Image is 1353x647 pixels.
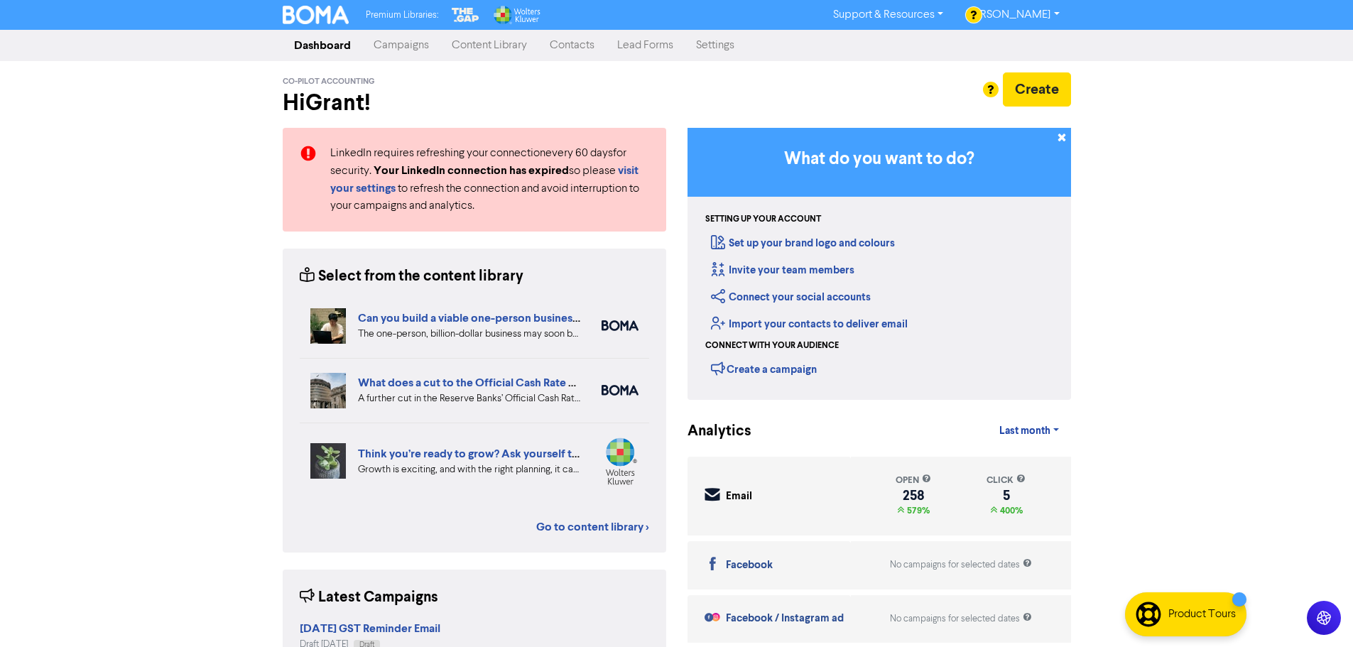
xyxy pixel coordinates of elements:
[538,31,606,60] a: Contacts
[705,339,839,352] div: Connect with your audience
[300,621,440,636] strong: [DATE] GST Reminder Email
[997,505,1023,516] span: 400%
[726,611,844,627] div: Facebook / Instagram ad
[999,425,1050,437] span: Last month
[358,376,690,390] a: What does a cut to the Official Cash Rate mean for your business?
[450,6,481,24] img: The Gap
[492,6,540,24] img: Wolters Kluwer
[904,505,930,516] span: 579%
[896,474,931,487] div: open
[688,420,734,442] div: Analytics
[685,31,746,60] a: Settings
[987,490,1026,501] div: 5
[711,317,908,331] a: Import your contacts to deliver email
[955,4,1070,26] a: [PERSON_NAME]
[726,489,752,505] div: Email
[374,163,569,178] strong: Your LinkedIn connection has expired
[300,624,440,635] a: [DATE] GST Reminder Email
[283,6,349,24] img: BOMA Logo
[711,358,817,379] div: Create a campaign
[440,31,538,60] a: Content Library
[358,391,580,406] div: A further cut in the Reserve Banks’ Official Cash Rate sounds like good news. But what’s the real...
[606,31,685,60] a: Lead Forms
[987,474,1026,487] div: click
[890,612,1032,626] div: No campaigns for selected dates
[602,320,639,331] img: boma
[711,290,871,304] a: Connect your social accounts
[283,31,362,60] a: Dashboard
[890,558,1032,572] div: No campaigns for selected dates
[711,263,854,277] a: Invite your team members
[536,518,649,535] a: Go to content library >
[330,165,639,195] a: visit your settings
[362,31,440,60] a: Campaigns
[283,77,375,87] span: Co-Pilot Accounting
[602,437,639,485] img: wolters_kluwer
[300,587,438,609] div: Latest Campaigns
[822,4,955,26] a: Support & Resources
[320,145,660,214] div: LinkedIn requires refreshing your connection every 60 days for security. so please to refresh the...
[1003,72,1071,107] button: Create
[602,385,639,396] img: boma
[300,266,523,288] div: Select from the content library
[988,417,1070,445] a: Last month
[358,462,580,477] div: Growth is exciting, and with the right planning, it can be a turning point for your business. Her...
[688,128,1071,400] div: Getting Started in BOMA
[711,236,895,250] a: Set up your brand logo and colours
[705,213,821,226] div: Setting up your account
[358,447,683,461] a: Think you’re ready to grow? Ask yourself these 4 questions first.
[709,149,1050,170] h3: What do you want to do?
[283,89,666,116] h2: Hi Grant !
[366,11,438,20] span: Premium Libraries:
[1175,494,1353,647] iframe: Chat Widget
[726,558,773,574] div: Facebook
[358,311,582,325] a: Can you build a viable one-person business?
[358,327,580,342] div: The one-person, billion-dollar business may soon become a reality. But what are the pros and cons...
[896,490,931,501] div: 258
